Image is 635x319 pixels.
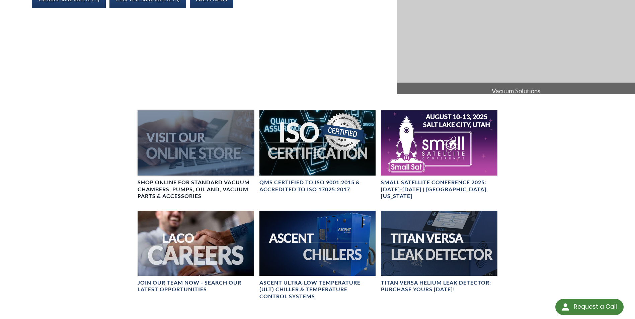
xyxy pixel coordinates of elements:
[138,179,254,200] h4: SHOP ONLINE FOR STANDARD VACUUM CHAMBERS, PUMPS, OIL AND, VACUUM PARTS & ACCESSORIES
[397,83,635,99] span: Vacuum Solutions
[138,279,254,293] h4: Join our team now - SEARCH OUR LATEST OPPORTUNITIES
[138,211,254,293] a: Join our team now - SEARCH OUR LATEST OPPORTUNITIES
[259,211,376,300] a: Ascent Chiller ImageAscent Ultra-Low Temperature (ULT) Chiller & Temperature Control Systems
[560,302,571,312] img: round button
[574,299,617,314] div: Request a Call
[259,179,376,193] h4: QMS CERTIFIED to ISO 9001:2015 & Accredited to ISO 17025:2017
[138,110,254,200] a: Visit Our Online Store headerSHOP ONLINE FOR STANDARD VACUUM CHAMBERS, PUMPS, OIL AND, VACUUM PAR...
[259,279,376,300] h4: Ascent Ultra-Low Temperature (ULT) Chiller & Temperature Control Systems
[381,279,497,293] h4: TITAN VERSA Helium Leak Detector: Purchase Yours [DATE]!
[555,299,624,315] div: Request a Call
[381,110,497,200] a: Small Satellite Conference 2025: August 10-13 | Salt Lake City, UtahSmall Satellite Conference 20...
[381,211,497,293] a: TITAN VERSA bannerTITAN VERSA Helium Leak Detector: Purchase Yours [DATE]!
[259,110,376,193] a: ISO Certification headerQMS CERTIFIED to ISO 9001:2015 & Accredited to ISO 17025:2017
[381,179,497,200] h4: Small Satellite Conference 2025: [DATE]-[DATE] | [GEOGRAPHIC_DATA], [US_STATE]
